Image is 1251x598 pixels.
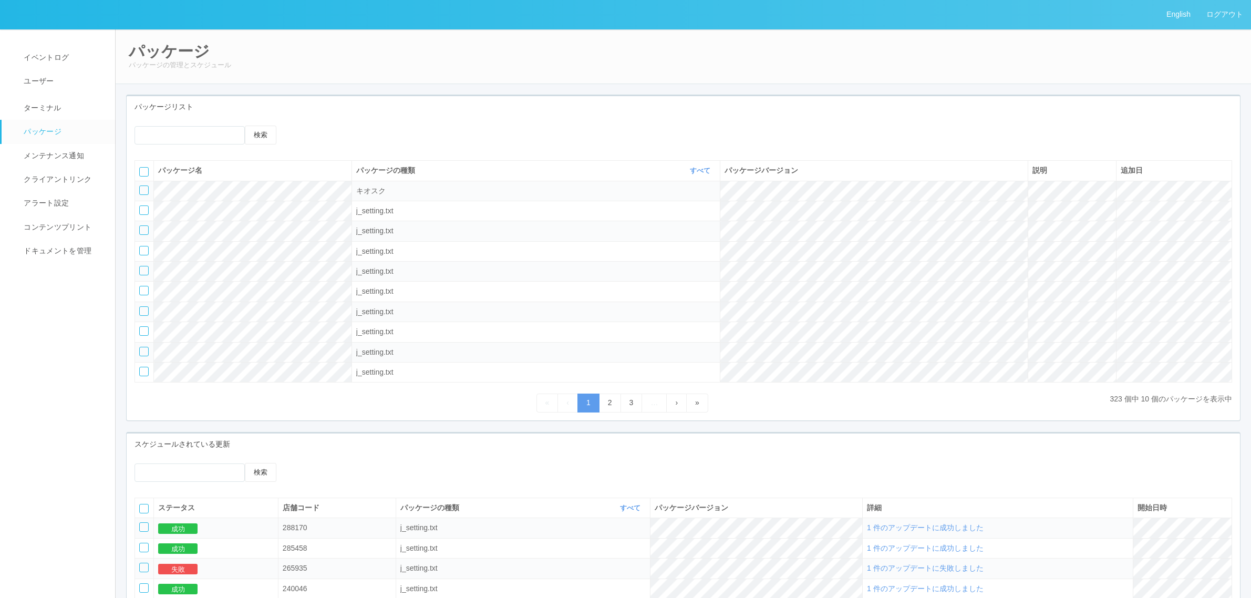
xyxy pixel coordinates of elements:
[666,394,687,412] a: Next
[1032,165,1112,176] div: 説明
[400,522,646,533] div: ksdpackage.tablefilter.jsetting
[158,543,198,554] button: 成功
[21,199,69,207] span: アラート設定
[21,104,61,112] span: ターミナル
[867,522,1129,533] div: 1 件のアップデートに成功しました
[158,564,198,574] button: 失敗
[867,563,1129,574] div: 1 件のアップデートに失敗しました
[400,543,646,554] div: ksdpackage.tablefilter.jsetting
[400,563,646,574] div: ksdpackage.tablefilter.jsetting
[21,175,91,183] span: クライアントリンク
[867,523,984,532] span: 1 件のアップデートに成功しました
[21,246,91,255] span: ドキュメントを管理
[621,394,643,412] a: 3
[867,584,984,593] span: 1 件のアップデートに成功しました
[867,502,1129,513] div: 詳細
[283,583,377,594] div: 240046
[356,367,716,378] div: ksdpackage.tablefilter.jsetting
[356,185,716,197] div: ksdpackage.tablefilter.kiosk
[400,583,646,594] div: ksdpackage.tablefilter.jsetting
[356,165,418,176] span: パッケージの種類
[2,120,125,143] a: パッケージ
[283,522,377,533] div: 288170
[245,463,276,482] button: 検索
[867,543,1129,554] div: 1 件のアップデートに成功しました
[283,543,377,554] div: 285458
[2,46,125,69] a: イベントログ
[158,583,274,594] div: 成功
[867,544,984,552] span: 1 件のアップデートに成功しました
[2,94,125,120] a: ターミナル
[1110,394,1232,405] p: 323 個中 10 個のパッケージを表示中
[2,144,125,168] a: メンテナンス通知
[2,239,125,263] a: ドキュメントを管理
[1138,503,1167,512] span: 開始日時
[158,543,274,554] div: 成功
[158,166,202,174] span: パッケージ名
[158,522,274,533] div: 成功
[127,96,1240,118] div: パッケージリスト
[675,398,678,407] span: Next
[129,43,1238,60] h2: パッケージ
[356,326,716,337] div: ksdpackage.tablefilter.jsetting
[686,394,708,412] a: Last
[21,127,61,136] span: パッケージ
[21,77,54,85] span: ユーザー
[725,166,798,174] span: パッケージバージョン
[2,215,125,239] a: コンテンツプリント
[283,563,377,574] div: 265935
[127,434,1240,455] div: スケジュールされている更新
[690,167,713,174] a: すべて
[356,225,716,236] div: ksdpackage.tablefilter.jsetting
[356,266,716,277] div: ksdpackage.tablefilter.jsetting
[21,223,91,231] span: コンテンツプリント
[245,126,276,145] button: 検索
[2,69,125,93] a: ユーザー
[2,168,125,191] a: クライアントリンク
[158,523,198,534] button: 成功
[356,286,716,297] div: ksdpackage.tablefilter.jsetting
[21,53,69,61] span: イベントログ
[655,503,728,512] span: パッケージバージョン
[21,151,84,160] span: メンテナンス通知
[356,246,716,257] div: ksdpackage.tablefilter.jsetting
[356,205,716,216] div: ksdpackage.tablefilter.jsetting
[867,564,984,572] span: 1 件のアップデートに失敗しました
[400,502,462,513] span: パッケージの種類
[356,306,716,317] div: ksdpackage.tablefilter.jsetting
[620,504,643,512] a: すべて
[599,394,621,412] a: 2
[867,583,1129,594] div: 1 件のアップデートに成功しました
[356,347,716,358] div: ksdpackage.tablefilter.jsetting
[687,166,716,176] button: すべて
[1121,166,1143,174] span: 追加日
[129,60,1238,70] p: パッケージの管理とスケジュール
[158,503,195,512] span: ステータス
[617,503,646,513] button: すべて
[158,563,274,574] div: 失敗
[283,502,391,513] div: 店舗コード
[2,191,125,215] a: アラート設定
[695,398,699,407] span: Last
[577,394,599,412] a: 1
[158,584,198,594] button: 成功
